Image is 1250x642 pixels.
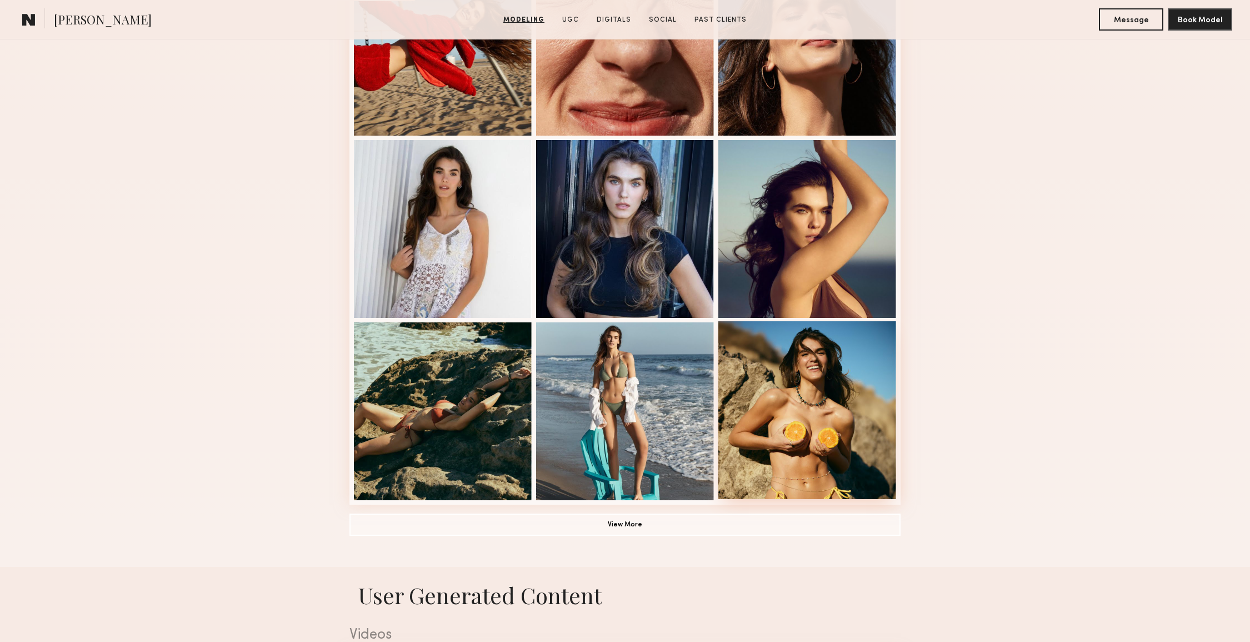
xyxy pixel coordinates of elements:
[499,15,549,25] a: Modeling
[690,15,751,25] a: Past Clients
[1099,8,1163,31] button: Message
[592,15,636,25] a: Digitals
[558,15,583,25] a: UGC
[644,15,681,25] a: Social
[54,11,152,31] span: [PERSON_NAME]
[341,580,909,610] h1: User Generated Content
[1168,14,1232,24] a: Book Model
[349,514,901,536] button: View More
[1168,8,1232,31] button: Book Model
